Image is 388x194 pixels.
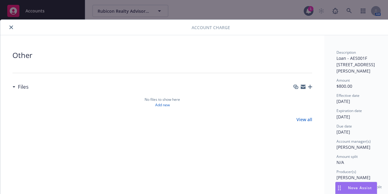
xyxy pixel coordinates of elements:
[336,124,352,129] span: Due date
[336,93,360,98] span: Effective date
[155,102,170,108] a: Add new
[336,55,375,74] span: Loan - AES001F [STREET_ADDRESS][PERSON_NAME]
[335,182,377,194] button: Nova Assist
[336,139,371,144] span: Account manager(s)
[192,24,230,31] span: Account Charge
[336,159,344,165] span: N/A
[348,185,372,190] span: Nova Assist
[336,98,350,104] span: [DATE]
[336,108,362,113] span: Expiration date
[336,144,370,150] span: [PERSON_NAME]
[12,50,312,61] span: Other
[336,78,350,83] span: Amount
[336,50,356,55] span: Description
[18,83,28,91] h3: Files
[12,83,28,91] div: Files
[336,169,356,174] span: Producer(s)
[336,114,350,120] span: [DATE]
[336,182,343,194] div: Drag to move
[296,116,312,123] a: View all
[336,175,370,180] span: [PERSON_NAME]
[336,129,350,135] span: [DATE]
[145,97,180,102] span: No files to show here
[336,154,358,159] span: Amount split
[336,83,352,89] span: $800.00
[8,24,15,31] button: close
